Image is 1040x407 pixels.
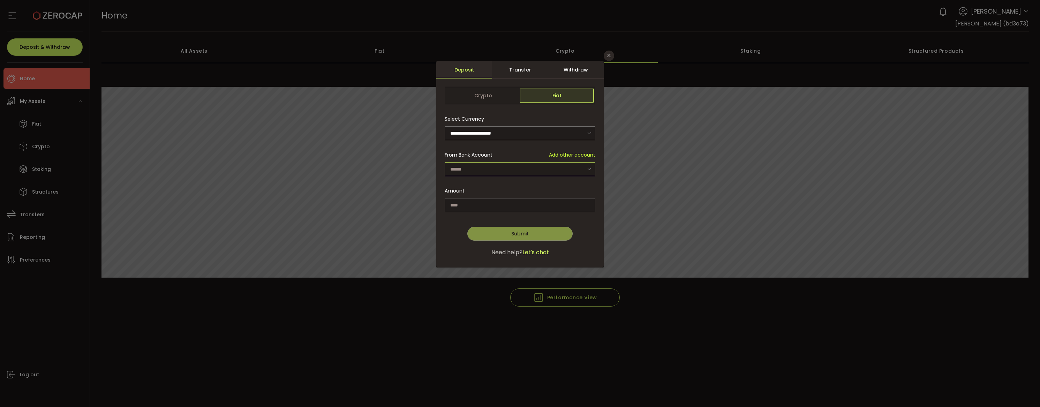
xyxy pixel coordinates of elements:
span: Let's chat [522,248,549,257]
div: Transfer [492,61,548,78]
label: Amount [445,187,469,194]
span: Fiat [520,89,594,103]
button: Close [604,51,614,61]
span: Submit [511,230,529,237]
span: Add other account [549,151,595,159]
span: Need help? [491,248,522,257]
div: Withdraw [548,61,604,78]
label: Select Currency [445,115,488,122]
span: From Bank Account [445,151,492,159]
div: dialog [436,61,604,267]
div: Deposit [436,61,492,78]
button: Submit [467,227,573,241]
iframe: Chat Widget [884,127,1040,407]
span: Crypto [446,89,520,103]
